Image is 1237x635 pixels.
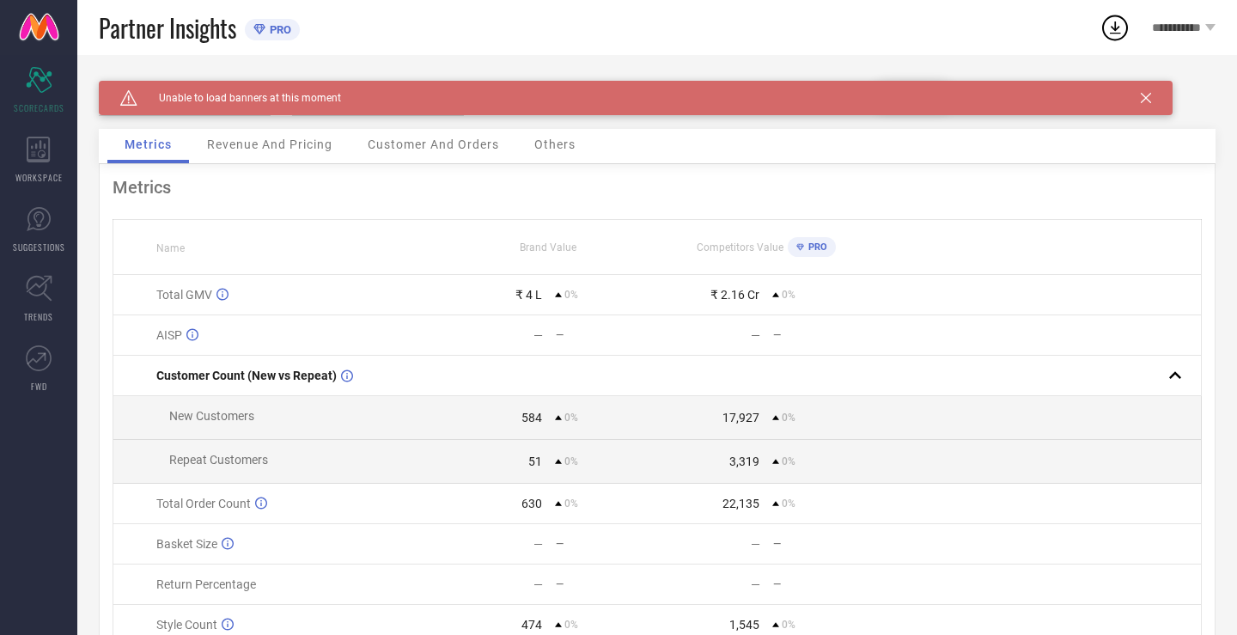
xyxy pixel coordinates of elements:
div: 474 [521,618,542,632]
span: Style Count [156,618,217,632]
span: PRO [804,241,827,253]
span: 0% [564,289,578,301]
div: ₹ 4 L [515,288,542,302]
div: Open download list [1100,12,1130,43]
span: Revenue And Pricing [207,137,332,151]
span: AISP [156,328,182,342]
span: 0% [782,498,795,510]
div: 3,319 [729,455,759,468]
span: Total GMV [156,288,212,302]
div: 584 [521,411,542,424]
span: 0% [782,412,795,424]
span: Unable to load banners at this moment [137,92,341,104]
div: ₹ 2.16 Cr [710,288,759,302]
span: Return Percentage [156,577,256,591]
span: SUGGESTIONS [13,241,65,253]
div: 51 [528,455,542,468]
div: — [533,577,543,591]
span: Brand Value [520,241,576,253]
div: Brand [99,81,271,93]
span: New Customers [169,409,254,423]
div: — [751,577,760,591]
span: 0% [782,289,795,301]
div: — [556,538,656,550]
span: Customer And Orders [368,137,499,151]
div: — [773,538,874,550]
div: — [751,328,760,342]
div: — [773,578,874,590]
span: Total Order Count [156,497,251,510]
div: — [556,578,656,590]
span: Others [534,137,576,151]
div: — [773,329,874,341]
div: 17,927 [722,411,759,424]
span: SCORECARDS [14,101,64,114]
span: Customer Count (New vs Repeat) [156,369,337,382]
div: 630 [521,497,542,510]
span: FWD [31,380,47,393]
span: PRO [265,23,291,36]
div: 1,545 [729,618,759,632]
div: — [751,537,760,551]
div: — [556,329,656,341]
div: — [533,328,543,342]
span: 0% [564,498,578,510]
div: 22,135 [722,497,759,510]
span: Name [156,242,185,254]
span: 0% [564,455,578,467]
span: 0% [782,455,795,467]
span: Repeat Customers [169,453,268,467]
span: 0% [782,619,795,631]
span: Basket Size [156,537,217,551]
div: Metrics [113,177,1202,198]
span: Competitors Value [697,241,783,253]
div: — [533,537,543,551]
span: WORKSPACE [15,171,63,184]
span: Metrics [125,137,172,151]
span: 0% [564,412,578,424]
span: TRENDS [24,310,53,323]
span: 0% [564,619,578,631]
span: Partner Insights [99,10,236,46]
